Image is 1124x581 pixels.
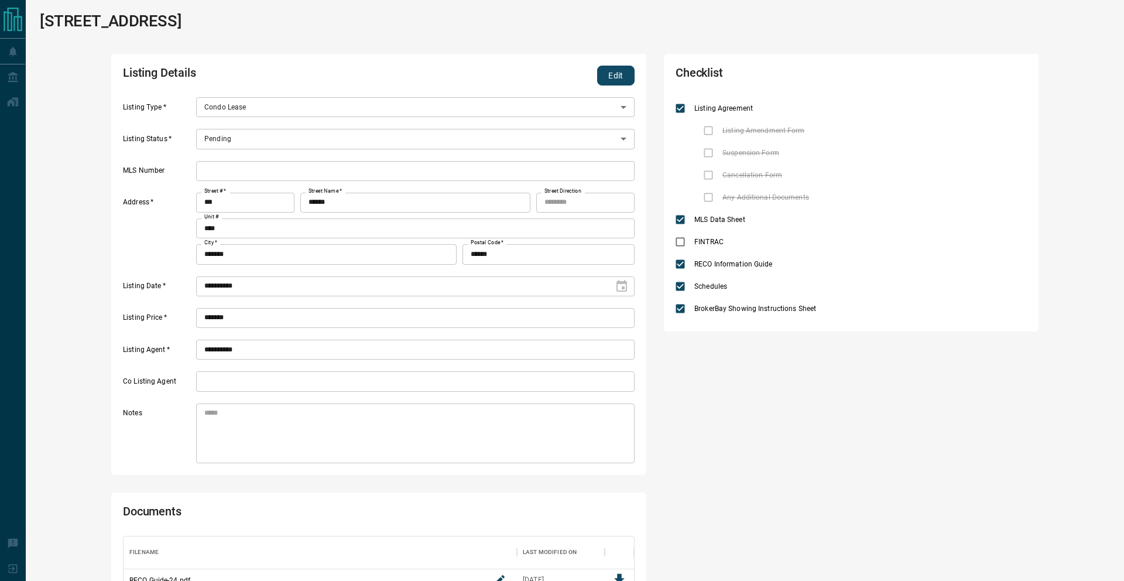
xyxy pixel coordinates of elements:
label: Street Direction [544,187,581,195]
label: Listing Agent [123,345,193,360]
label: Street Name [309,187,342,195]
label: Listing Status [123,134,193,149]
button: Edit [597,66,635,86]
div: Condo Lease [196,97,635,117]
label: Co Listing Agent [123,377,193,392]
span: RECO Information Guide [691,259,775,269]
label: Notes [123,408,193,463]
span: Any Additional Documents [719,192,812,203]
label: Postal Code [471,239,503,247]
h2: Checklist [676,66,886,86]
label: City [204,239,217,247]
div: Last Modified On [517,536,605,569]
div: Filename [124,536,517,569]
span: MLS Data Sheet [691,214,748,225]
span: Schedules [691,281,730,292]
label: Listing Type [123,102,193,118]
span: FINTRAC [691,237,727,247]
label: Street # [204,187,226,195]
div: Filename [129,536,159,569]
span: Cancellation Form [719,170,785,180]
label: Address [123,197,193,264]
span: BrokerBay Showing Instructions Sheet [691,303,819,314]
label: MLS Number [123,166,193,181]
div: Last Modified On [523,536,577,569]
span: Suspension Form [719,148,782,158]
label: Unit # [204,213,219,221]
span: Listing Agreement [691,103,756,114]
label: Listing Date [123,281,193,296]
h1: [STREET_ADDRESS] [40,12,181,30]
h2: Listing Details [123,66,430,86]
div: Pending [196,129,635,149]
h2: Documents [123,504,430,524]
label: Listing Price [123,313,193,328]
span: Listing Amendment Form [719,125,807,136]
